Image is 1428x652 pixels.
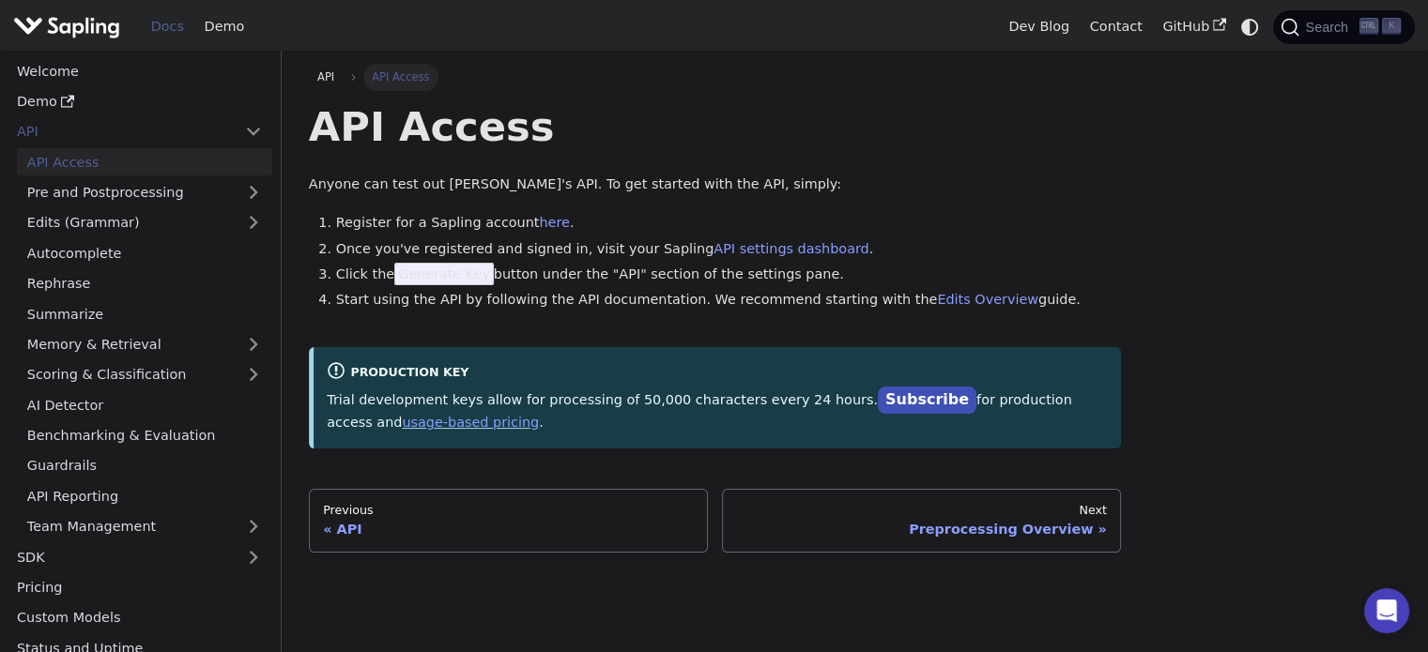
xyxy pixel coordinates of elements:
a: Team Management [17,513,272,540]
img: Sapling.ai [13,13,120,40]
a: API Reporting [17,482,272,509]
div: Next [736,503,1107,518]
a: Contact [1080,12,1153,41]
div: Previous [323,503,694,518]
a: Pre and Postprocessing [17,179,272,206]
li: Register for a Sapling account . [336,212,1122,235]
li: Click the button under the "API" section of the settings pane. [336,264,1122,286]
a: AI Detector [17,391,272,418]
nav: Docs pages [309,489,1121,553]
a: Subscribe [878,387,976,414]
a: Welcome [7,57,272,84]
a: API Access [17,148,272,175]
a: Pricing [7,574,272,601]
a: API [7,118,235,145]
a: usage-based pricing [402,415,539,430]
a: NextPreprocessing Overview [722,489,1121,553]
kbd: K [1382,18,1401,35]
a: Docs [141,12,194,41]
span: API Access [363,64,438,90]
span: Search [1299,20,1359,35]
a: Memory & Retrieval [17,331,272,358]
a: Edits Overview [937,292,1038,307]
button: Expand sidebar category 'SDK' [235,543,272,570]
a: Scoring & Classification [17,361,272,388]
h1: API Access [309,101,1121,152]
p: Trial development keys allow for processing of 50,000 characters every 24 hours. for production a... [327,387,1108,434]
span: API [317,70,334,83]
nav: Breadcrumbs [309,64,1121,90]
a: GitHub [1152,12,1236,41]
a: Demo [194,12,254,41]
div: Production Key [327,361,1108,384]
a: Sapling.ai [13,13,127,40]
a: Edits (Grammar) [17,209,272,236]
div: Preprocessing Overview [736,521,1107,538]
a: Demo [7,88,272,115]
button: Switch between dark and light mode (currently system mode) [1236,13,1264,40]
span: Generate Key [394,263,494,285]
a: Benchmarking & Evaluation [17,422,272,449]
a: Autocomplete [17,239,272,266]
a: Custom Models [7,604,272,631]
a: PreviousAPI [309,489,708,553]
a: Summarize [17,300,272,327]
li: Once you've registered and signed in, visit your Sapling . [336,238,1122,261]
p: Anyone can test out [PERSON_NAME]'s API. To get started with the API, simply: [309,174,1121,196]
a: API [309,64,344,90]
a: Rephrase [17,270,272,297]
li: Start using the API by following the API documentation. We recommend starting with the guide. [336,289,1122,311]
div: Open Intercom Messenger [1364,588,1409,633]
a: SDK [7,543,235,570]
a: Dev Blog [998,12,1079,41]
button: Collapse sidebar category 'API' [235,118,272,145]
div: API [323,521,694,538]
a: API settings dashboard [714,241,868,256]
a: here [539,215,569,230]
a: Guardrails [17,452,272,479]
button: Search (Ctrl+K) [1273,10,1414,44]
